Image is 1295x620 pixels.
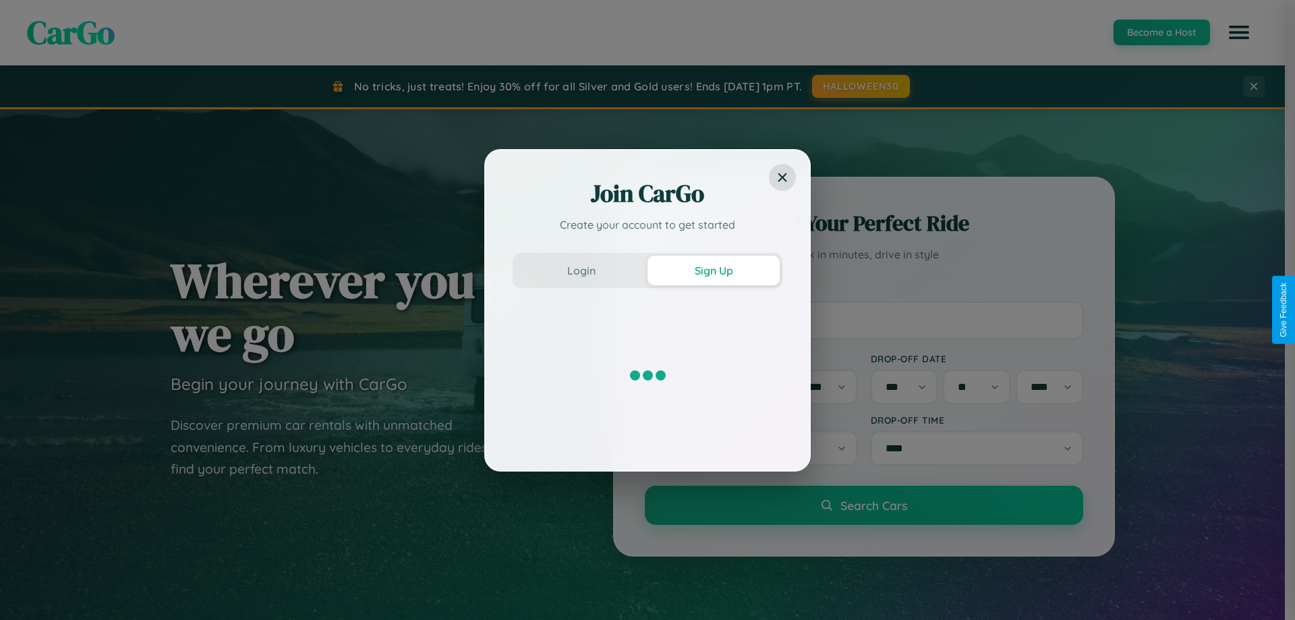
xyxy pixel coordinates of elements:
div: Give Feedback [1279,283,1288,337]
iframe: Intercom live chat [13,574,46,607]
p: Create your account to get started [513,217,782,233]
button: Login [515,256,647,285]
h2: Join CarGo [513,177,782,210]
button: Sign Up [647,256,780,285]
